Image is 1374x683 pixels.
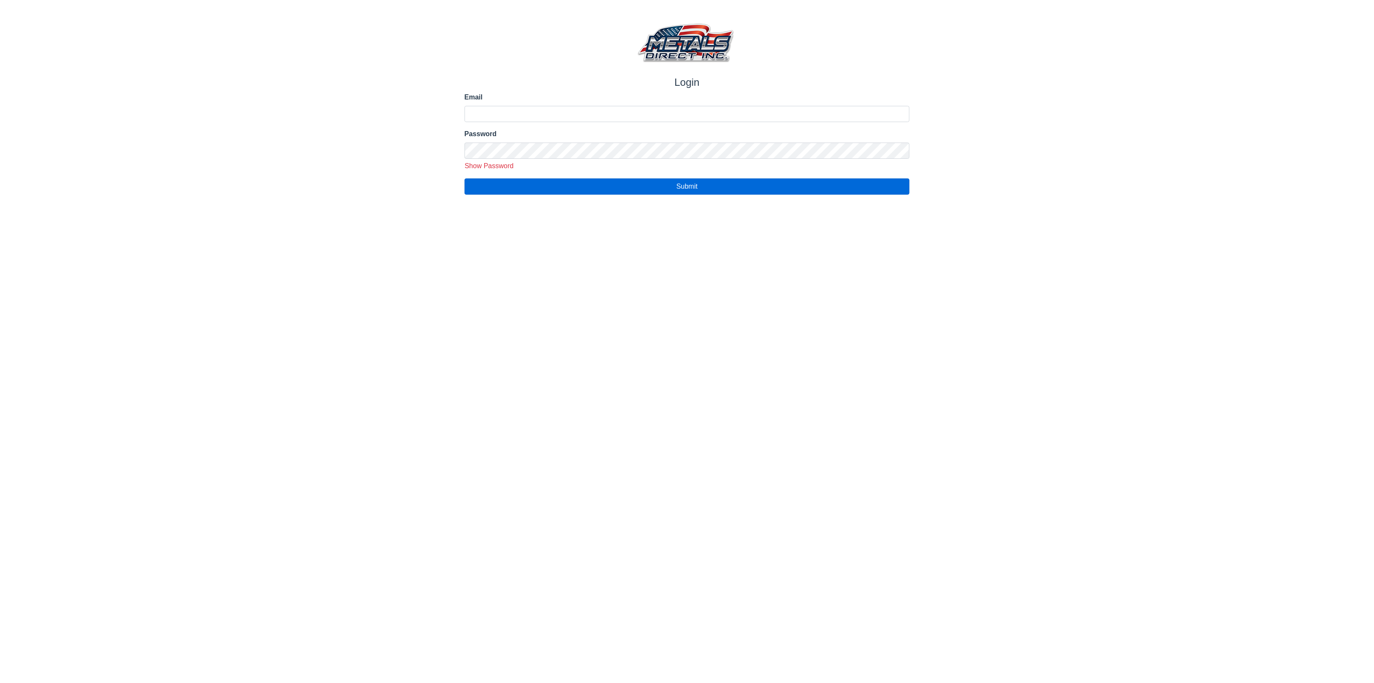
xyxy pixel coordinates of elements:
[677,183,698,190] span: Submit
[465,76,910,89] h1: Login
[465,92,910,102] label: Email
[462,161,517,172] button: Show Password
[465,129,910,139] label: Password
[465,162,514,169] span: Show Password
[465,178,910,195] button: Submit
